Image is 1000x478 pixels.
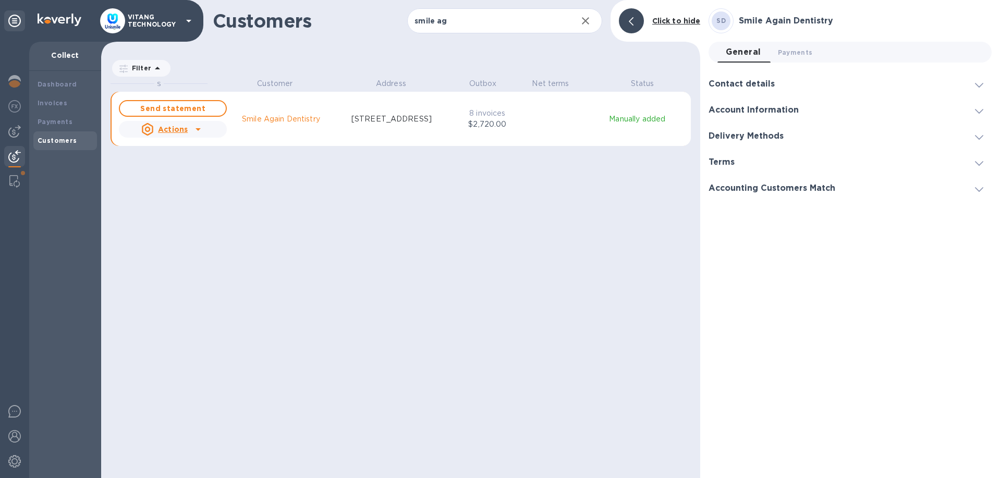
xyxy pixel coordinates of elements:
b: Click to hide [652,17,701,25]
u: Actions [158,125,188,133]
div: Unpin categories [4,10,25,31]
h3: Terms [709,157,735,167]
p: 8 invoices [466,108,509,119]
button: Send statement [119,100,227,117]
p: Net terms [527,78,575,89]
p: Customer [227,78,324,89]
p: Outbox [459,78,507,89]
b: Invoices [38,99,67,107]
b: SD [716,17,726,24]
p: Collect [38,50,93,60]
h3: Account Information [709,105,799,115]
p: Status [594,78,691,89]
h3: Contact details [709,79,775,89]
p: Address [343,78,440,89]
p: [STREET_ADDRESS] [351,114,432,125]
p: VITANG TECHNOLOGY [128,14,180,28]
div: grid [111,78,700,475]
h3: Accounting Customers Match [709,183,835,193]
h1: Customers [213,10,407,32]
span: General [726,45,761,59]
p: $2,720.00 [466,119,509,130]
img: Foreign exchange [8,100,21,113]
img: Logo [38,14,81,26]
p: Smile Again Dentistry [242,114,320,125]
span: S [157,80,161,88]
span: Payments [778,47,813,58]
b: Dashboard [38,80,77,88]
b: Payments [38,118,72,126]
h3: Smile Again Dentistry [739,16,992,26]
span: Send statement [128,102,217,115]
p: Filter [128,64,151,72]
h3: Delivery Methods [709,131,784,141]
button: Send statementActionsSmile Again Dentistry[STREET_ADDRESS]8 invoices$2,720.00Manually added [111,92,691,146]
b: Customers [38,137,77,144]
p: Manually added [590,114,685,125]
